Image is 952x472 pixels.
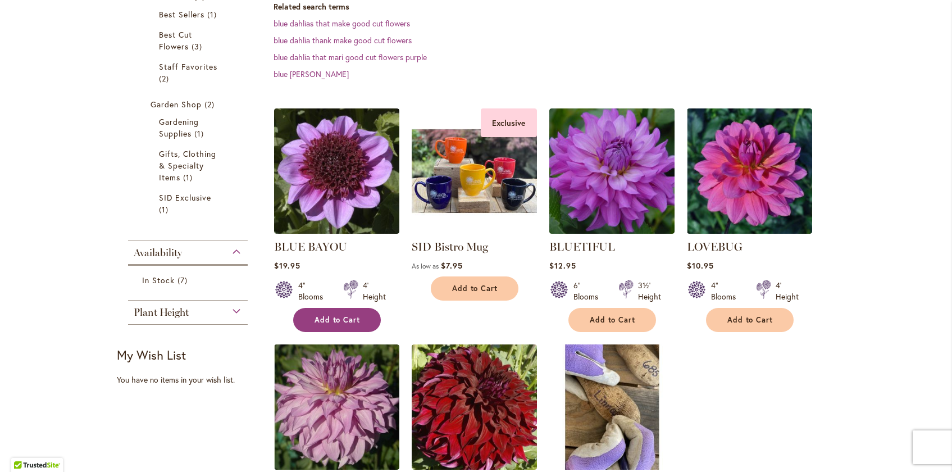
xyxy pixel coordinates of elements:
[431,276,518,301] button: Add to Cart
[727,315,773,325] span: Add to Cart
[549,344,675,470] img: Indelible Ink Pencil
[274,344,399,470] img: OREGON REIGN
[568,308,656,332] button: Add to Cart
[549,461,675,472] a: Indelible Ink Pencil
[159,148,220,183] a: Gifts, Clothing &amp; Specialty Items
[590,315,636,325] span: Add to Cart
[412,461,537,472] a: Spartacus
[177,274,190,286] span: 7
[159,192,212,203] span: SID Exclusive
[549,108,675,234] img: Bluetiful
[159,29,220,52] a: Best Cut Flowers
[194,128,207,139] span: 1
[687,240,743,253] a: LOVEBUG
[134,247,182,259] span: Availability
[481,108,537,137] div: Exclusive
[441,260,463,271] span: $7.95
[549,260,576,271] span: $12.95
[293,308,381,332] button: Add to Cart
[159,8,220,20] a: Best Sellers
[159,116,220,139] a: Gardening Supplies
[151,98,229,110] a: Garden Shop
[706,308,794,332] button: Add to Cart
[117,374,267,385] div: You have no items in your wish list.
[274,461,399,472] a: OREGON REIGN
[274,260,300,271] span: $19.95
[687,260,714,271] span: $10.95
[298,280,330,302] div: 4" Blooms
[315,315,361,325] span: Add to Cart
[159,9,205,20] span: Best Sellers
[549,225,675,236] a: Bluetiful
[183,171,195,183] span: 1
[687,108,812,234] img: LOVEBUG
[274,52,427,62] a: blue dahlia that mari good cut flowers purple
[711,280,743,302] div: 4" Blooms
[274,35,412,46] a: blue dahlia thank make good cut flowers
[274,18,410,29] a: blue dahlias that make good cut flowers
[159,192,220,215] a: SID Exclusive
[412,225,537,236] a: SID Bistro Mug Exclusive
[274,1,836,12] dt: Related search terms
[412,262,439,270] span: As low as
[204,98,217,110] span: 2
[573,280,605,302] div: 6" Blooms
[192,40,205,52] span: 3
[151,99,202,110] span: Garden Shop
[274,225,399,236] a: BLUE BAYOU
[159,61,220,84] a: Staff Favorites
[142,275,175,285] span: In Stock
[134,306,189,319] span: Plant Height
[687,225,812,236] a: LOVEBUG
[159,116,199,139] span: Gardening Supplies
[412,240,488,253] a: SID Bistro Mug
[274,69,349,79] a: blue [PERSON_NAME]
[159,61,218,72] span: Staff Favorites
[159,203,171,215] span: 1
[159,29,192,52] span: Best Cut Flowers
[412,108,537,234] img: SID Bistro Mug
[452,284,498,293] span: Add to Cart
[274,240,347,253] a: BLUE BAYOU
[159,72,172,84] span: 2
[412,344,537,470] img: Spartacus
[776,280,799,302] div: 4' Height
[363,280,386,302] div: 4' Height
[142,274,237,286] a: In Stock 7
[159,148,217,183] span: Gifts, Clothing & Specialty Items
[549,240,615,253] a: BLUETIFUL
[638,280,661,302] div: 3½' Height
[117,347,186,363] strong: My Wish List
[274,108,399,234] img: BLUE BAYOU
[8,432,40,464] iframe: Launch Accessibility Center
[207,8,220,20] span: 1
